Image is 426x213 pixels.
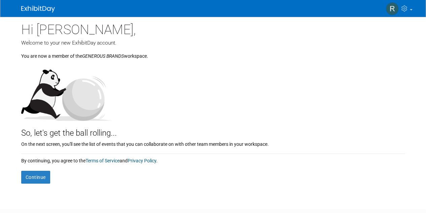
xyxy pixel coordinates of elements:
[386,2,399,15] img: Rebecca Chapman
[21,47,405,59] div: You are now a member of the workspace.
[86,158,120,163] a: Terms of Service
[21,39,405,47] div: Welcome to your new ExhibitDay account.
[21,121,405,139] div: So, let's get the ball rolling...
[21,63,112,121] img: Let's get the ball rolling
[21,139,405,148] div: On the next screen, you'll see the list of events that you can collaborate on with other team mem...
[21,6,55,12] img: ExhibitDay
[21,171,50,184] button: Continue
[82,53,124,59] i: GENEROUS BRANDS
[21,17,405,39] div: Hi [PERSON_NAME],
[21,154,405,164] div: By continuing, you agree to the and .
[128,158,156,163] a: Privacy Policy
